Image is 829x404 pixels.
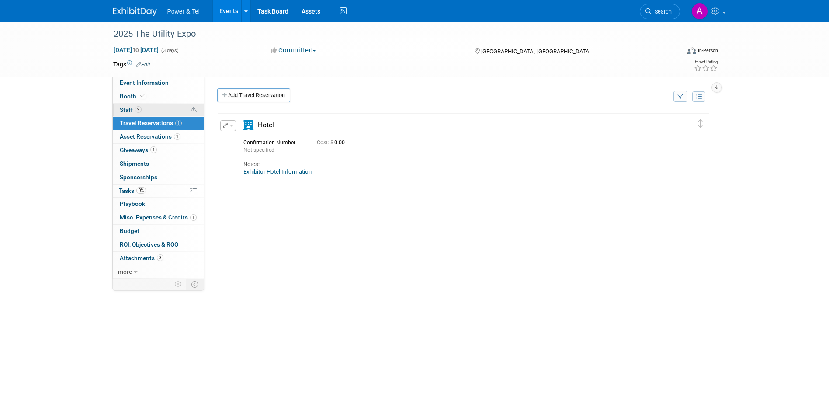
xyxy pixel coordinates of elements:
span: Cost: $ [317,139,334,146]
a: Staff9 [113,104,204,117]
span: Giveaways [120,146,157,153]
td: Personalize Event Tab Strip [171,279,186,290]
span: Staff [120,106,142,113]
span: Booth [120,93,146,100]
div: Notes: [243,160,668,168]
span: Not specified [243,147,274,153]
a: Edit [136,62,150,68]
span: Attachments [120,254,163,261]
img: ExhibitDay [113,7,157,16]
a: Add Travel Reservation [217,88,290,102]
span: [DATE] [DATE] [113,46,159,54]
div: Confirmation Number: [243,137,304,146]
span: Power & Tel [167,8,200,15]
a: more [113,265,204,279]
a: Budget [113,225,204,238]
a: Giveaways1 [113,144,204,157]
span: Sponsorships [120,174,157,181]
span: 8 [157,254,163,261]
span: Misc. Expenses & Credits [120,214,197,221]
img: Format-Inperson.png [687,47,696,54]
a: Sponsorships [113,171,204,184]
button: Committed [267,46,319,55]
a: Search [640,4,680,19]
i: Filter by Traveler [677,94,683,100]
span: Search [652,8,672,15]
span: [GEOGRAPHIC_DATA], [GEOGRAPHIC_DATA] [481,48,590,55]
span: Event Information [120,79,169,86]
i: Booth reservation complete [140,94,145,98]
span: (3 days) [160,48,179,53]
span: 1 [190,214,197,221]
span: Hotel [258,121,274,129]
a: Playbook [113,198,204,211]
td: Tags [113,60,150,69]
a: Event Information [113,77,204,90]
span: to [132,46,140,53]
span: Tasks [119,187,146,194]
span: Budget [120,227,139,234]
i: Click and drag to move item [698,119,703,128]
span: Shipments [120,160,149,167]
a: Tasks0% [113,185,204,198]
a: Exhibitor Hotel Information [243,168,312,175]
span: more [118,268,132,275]
span: Potential Scheduling Conflict -- at least one attendee is tagged in another overlapping event. [191,106,197,114]
span: 0.00 [317,139,348,146]
span: Playbook [120,200,145,207]
a: Asset Reservations1 [113,130,204,143]
span: 1 [175,120,182,126]
span: 0% [136,187,146,194]
a: Shipments [113,157,204,171]
a: Misc. Expenses & Credits1 [113,211,204,224]
i: Hotel [243,120,253,130]
a: Travel Reservations1 [113,117,204,130]
td: Toggle Event Tabs [186,279,204,290]
span: 9 [135,106,142,113]
a: ROI, Objectives & ROO [113,238,204,251]
img: Alina Dorion [691,3,708,20]
span: Asset Reservations [120,133,180,140]
span: ROI, Objectives & ROO [120,241,178,248]
span: 1 [150,146,157,153]
div: 2025 The Utility Expo [111,26,667,42]
div: In-Person [697,47,718,54]
div: Event Rating [694,60,718,64]
span: 1 [174,133,180,140]
div: Event Format [628,45,718,59]
span: Travel Reservations [120,119,182,126]
a: Attachments8 [113,252,204,265]
a: Booth [113,90,204,103]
